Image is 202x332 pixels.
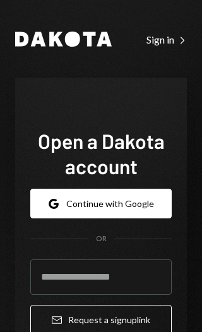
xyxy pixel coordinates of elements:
[30,189,172,218] button: Continue with Google
[146,33,187,46] div: Sign in
[96,234,107,244] div: OR
[30,128,172,179] h1: Open a Dakota account
[146,32,187,46] a: Sign in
